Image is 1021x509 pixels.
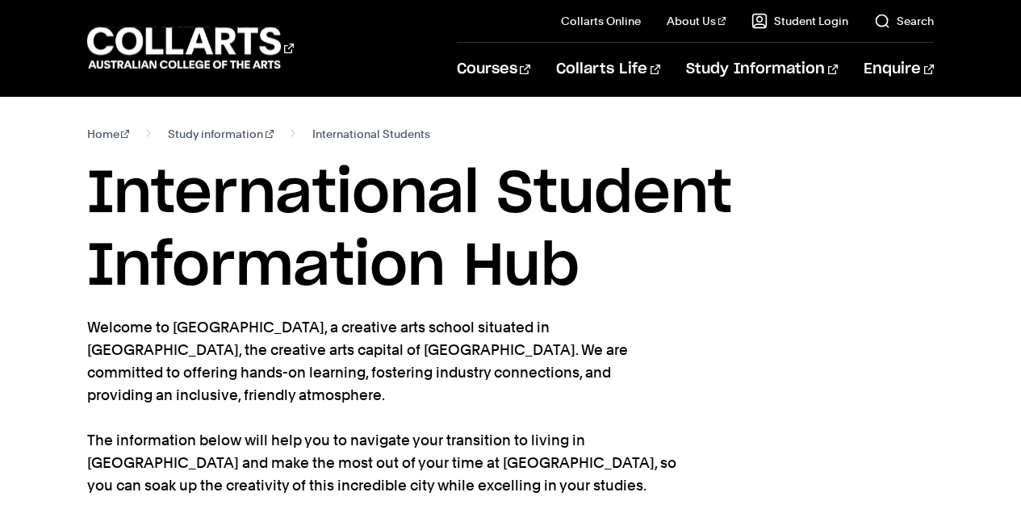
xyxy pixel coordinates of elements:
[874,13,934,29] a: Search
[667,13,726,29] a: About Us
[686,43,838,96] a: Study Information
[457,43,530,96] a: Courses
[87,123,130,145] a: Home
[751,13,848,29] a: Student Login
[312,123,430,145] span: International Students
[168,123,274,145] a: Study information
[87,158,935,303] h1: International Student Information Hub
[561,13,641,29] a: Collarts Online
[87,316,676,497] p: Welcome to [GEOGRAPHIC_DATA], a creative arts school situated in [GEOGRAPHIC_DATA], the creative ...
[87,25,294,71] div: Go to homepage
[556,43,660,96] a: Collarts Life
[864,43,934,96] a: Enquire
